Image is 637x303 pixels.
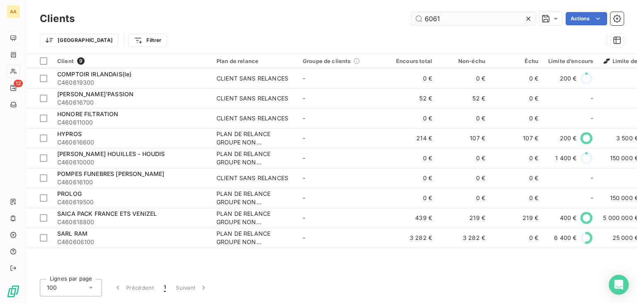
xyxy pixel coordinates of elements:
[384,68,437,88] td: 0 €
[384,188,437,208] td: 0 €
[57,218,207,226] span: C460618800
[437,68,490,88] td: 0 €
[437,228,490,248] td: 3 282 €
[591,114,593,122] span: -
[57,150,165,157] span: [PERSON_NAME] HOUILLES - HOUDIS
[216,174,288,182] div: CLIENT SANS RELANCES
[560,214,577,222] span: 400 €
[57,98,207,107] span: C460616700
[57,238,207,246] span: C460606100
[303,95,305,102] span: -
[442,58,485,64] div: Non-échu
[40,11,75,26] h3: Clients
[384,148,437,168] td: 0 €
[555,154,576,162] span: 1 400 €
[159,279,171,296] button: 1
[591,94,593,103] span: -
[490,108,543,128] td: 0 €
[57,178,207,186] span: C460616100
[171,279,213,296] button: Suivant
[560,74,577,83] span: 200 €
[216,74,288,83] div: CLIENT SANS RELANCES
[437,128,490,148] td: 107 €
[490,88,543,108] td: 0 €
[437,208,490,228] td: 219 €
[490,148,543,168] td: 0 €
[57,118,207,127] span: C460611000
[216,94,288,103] div: CLIENT SANS RELANCES
[129,34,167,47] button: Filtrer
[490,228,543,248] td: 0 €
[216,130,293,147] div: PLAN DE RELANCE GROUPE NON AUTOMATIQUE
[57,210,157,217] span: SAICA PACK FRANCE ETS VENIZEL
[303,194,305,201] span: -
[57,198,207,206] span: C460619500
[216,230,293,246] div: PLAN DE RELANCE GROUPE NON AUTOMATIQUE
[490,208,543,228] td: 219 €
[560,134,577,142] span: 200 €
[437,108,490,128] td: 0 €
[437,88,490,108] td: 52 €
[57,138,207,147] span: C460616600
[109,279,159,296] button: Précédent
[490,168,543,188] td: 0 €
[566,12,607,25] button: Actions
[389,58,432,64] div: Encours total
[437,188,490,208] td: 0 €
[490,68,543,88] td: 0 €
[216,210,293,226] div: PLAN DE RELANCE GROUPE NON AUTOMATIQUE
[548,58,593,64] div: Limite d’encours
[303,234,305,241] span: -
[57,58,74,64] span: Client
[554,234,576,242] span: 6 400 €
[57,71,131,78] span: COMPTOIR IRLANDAIS(le)
[303,134,305,142] span: -
[591,194,593,202] span: -
[57,78,207,87] span: C460619300
[303,174,305,181] span: -
[490,128,543,148] td: 107 €
[7,285,20,298] img: Logo LeanPay
[495,58,538,64] div: Échu
[47,283,57,292] span: 100
[384,128,437,148] td: 214 €
[384,228,437,248] td: 3 282 €
[164,283,166,292] span: 1
[57,190,82,197] span: PROLOG
[303,58,351,64] span: Groupe de clients
[57,110,119,117] span: HONORE FILTRATION
[411,12,536,25] input: Rechercher
[40,34,118,47] button: [GEOGRAPHIC_DATA]
[57,90,134,98] span: [PERSON_NAME]'PASSION
[437,168,490,188] td: 0 €
[303,154,305,161] span: -
[216,190,293,206] div: PLAN DE RELANCE GROUPE NON AUTOMATIQUE
[57,230,88,237] span: SARL RAM
[591,174,593,182] span: -
[384,208,437,228] td: 439 €
[609,275,629,295] div: Open Intercom Messenger
[77,57,85,65] span: 9
[437,148,490,168] td: 0 €
[57,170,164,177] span: POMPES FUNEBRES [PERSON_NAME]
[303,214,305,221] span: -
[303,75,305,82] span: -
[384,88,437,108] td: 52 €
[14,80,23,87] span: 12
[216,114,288,122] div: CLIENT SANS RELANCES
[57,158,207,166] span: C460610000
[384,108,437,128] td: 0 €
[303,115,305,122] span: -
[490,188,543,208] td: 0 €
[384,168,437,188] td: 0 €
[7,5,20,18] div: AA
[216,58,293,64] div: Plan de relance
[57,130,82,137] span: HYPROS
[216,150,293,166] div: PLAN DE RELANCE GROUPE NON AUTOMATIQUE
